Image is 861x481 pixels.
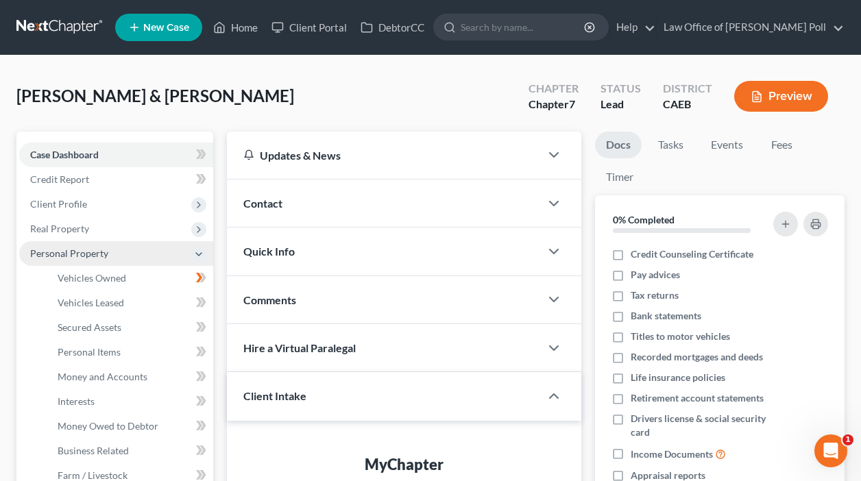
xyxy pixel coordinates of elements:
[734,81,828,112] button: Preview
[631,412,771,439] span: Drivers license & social security card
[631,247,753,261] span: Credit Counseling Certificate
[354,15,431,40] a: DebtorCC
[631,268,680,282] span: Pay advices
[47,365,213,389] a: Money and Accounts
[47,340,213,365] a: Personal Items
[631,350,763,364] span: Recorded mortgages and deeds
[58,469,128,481] span: Farm / Livestock
[647,132,694,158] a: Tasks
[631,447,713,461] span: Income Documents
[265,15,354,40] a: Client Portal
[529,81,579,97] div: Chapter
[461,14,586,40] input: Search by name...
[30,223,89,234] span: Real Property
[842,434,853,445] span: 1
[58,321,121,333] span: Secured Assets
[58,346,121,358] span: Personal Items
[601,97,641,112] div: Lead
[47,291,213,315] a: Vehicles Leased
[243,293,296,306] span: Comments
[814,434,847,467] iframe: Intercom live chat
[631,371,725,384] span: Life insurance policies
[16,86,294,106] span: [PERSON_NAME] & [PERSON_NAME]
[657,15,844,40] a: Law Office of [PERSON_NAME] Poll
[601,81,641,97] div: Status
[700,132,754,158] a: Events
[58,371,147,382] span: Money and Accounts
[58,395,95,407] span: Interests
[243,245,295,258] span: Quick Info
[613,214,675,225] strong: 0% Completed
[19,143,213,167] a: Case Dashboard
[143,23,189,33] span: New Case
[19,167,213,192] a: Credit Report
[663,81,712,97] div: District
[595,132,642,158] a: Docs
[254,454,554,475] div: MyChapter
[595,164,644,190] a: Timer
[58,420,158,432] span: Money Owed to Debtor
[243,341,356,354] span: Hire a Virtual Paralegal
[47,315,213,340] a: Secured Assets
[631,330,730,343] span: Titles to motor vehicles
[529,97,579,112] div: Chapter
[58,272,126,284] span: Vehicles Owned
[631,288,679,302] span: Tax returns
[30,149,99,160] span: Case Dashboard
[760,132,803,158] a: Fees
[663,97,712,112] div: CAEB
[30,198,87,210] span: Client Profile
[30,247,108,259] span: Personal Property
[631,391,764,405] span: Retirement account statements
[631,309,701,323] span: Bank statements
[609,15,655,40] a: Help
[47,414,213,439] a: Money Owed to Debtor
[569,97,575,110] span: 7
[58,297,124,308] span: Vehicles Leased
[206,15,265,40] a: Home
[47,439,213,463] a: Business Related
[47,266,213,291] a: Vehicles Owned
[243,197,282,210] span: Contact
[30,173,89,185] span: Credit Report
[243,148,524,162] div: Updates & News
[47,389,213,414] a: Interests
[58,445,129,456] span: Business Related
[243,389,306,402] span: Client Intake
